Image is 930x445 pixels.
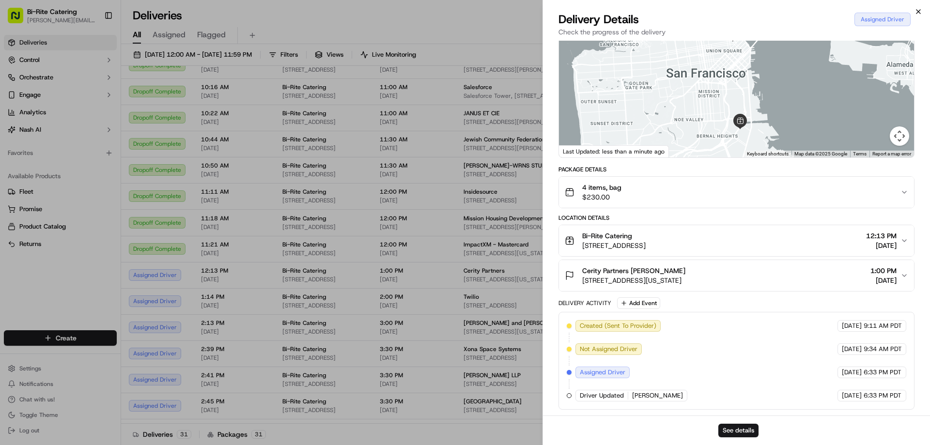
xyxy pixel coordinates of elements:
[558,166,914,173] div: Package Details
[559,145,669,157] div: Last Updated: less than a minute ago
[559,260,914,291] button: Cerity Partners [PERSON_NAME][STREET_ADDRESS][US_STATE]1:00 PM[DATE]
[561,145,593,157] img: Google
[10,39,176,54] p: Welcome 👋
[68,164,117,171] a: Powered byPylon
[582,276,685,285] span: [STREET_ADDRESS][US_STATE]
[864,345,902,353] span: 9:34 AM PDT
[10,141,17,149] div: 📗
[842,391,862,400] span: [DATE]
[632,391,683,400] span: [PERSON_NAME]
[10,10,29,29] img: Nash
[19,140,74,150] span: Knowledge Base
[617,297,660,309] button: Add Event
[864,368,901,377] span: 6:33 PM PDT
[870,266,897,276] span: 1:00 PM
[558,299,611,307] div: Delivery Activity
[794,151,847,156] span: Map data ©2025 Google
[866,241,897,250] span: [DATE]
[580,368,625,377] span: Assigned Driver
[582,183,621,192] span: 4 items, bag
[580,391,624,400] span: Driver Updated
[559,225,914,256] button: Bi-Rite Catering[STREET_ADDRESS]12:13 PM[DATE]
[864,391,901,400] span: 6:33 PM PDT
[6,137,78,154] a: 📗Knowledge Base
[842,368,862,377] span: [DATE]
[582,231,632,241] span: Bi-Rite Catering
[25,62,174,73] input: Got a question? Start typing here...
[582,192,621,202] span: $230.00
[582,266,685,276] span: Cerity Partners [PERSON_NAME]
[165,95,176,107] button: Start new chat
[747,151,789,157] button: Keyboard shortcuts
[872,151,911,156] a: Report a map error
[580,345,637,353] span: Not Assigned Driver
[842,322,862,330] span: [DATE]
[864,322,902,330] span: 9:11 AM PDT
[78,137,159,154] a: 💻API Documentation
[10,92,27,110] img: 1736555255976-a54dd68f-1ca7-489b-9aae-adbdc363a1c4
[33,102,123,110] div: We're available if you need us!
[96,164,117,171] span: Pylon
[558,27,914,37] p: Check the progress of the delivery
[870,276,897,285] span: [DATE]
[82,141,90,149] div: 💻
[561,145,593,157] a: Open this area in Google Maps (opens a new window)
[558,214,914,222] div: Location Details
[890,126,909,146] button: Map camera controls
[718,424,759,437] button: See details
[558,12,639,27] span: Delivery Details
[92,140,155,150] span: API Documentation
[853,151,867,156] a: Terms (opens in new tab)
[580,322,656,330] span: Created (Sent To Provider)
[33,92,159,102] div: Start new chat
[559,177,914,208] button: 4 items, bag$230.00
[866,231,897,241] span: 12:13 PM
[842,345,862,353] span: [DATE]
[582,241,646,250] span: [STREET_ADDRESS]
